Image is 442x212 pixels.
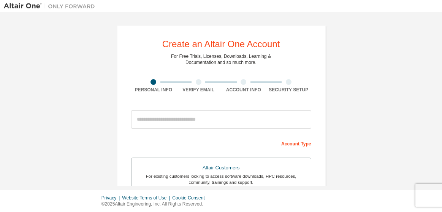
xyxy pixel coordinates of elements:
[221,87,266,93] div: Account Info
[101,201,209,207] p: © 2025 Altair Engineering, Inc. All Rights Reserved.
[171,53,271,65] div: For Free Trials, Licenses, Downloads, Learning & Documentation and so much more.
[4,2,99,10] img: Altair One
[172,195,209,201] div: Cookie Consent
[136,173,306,185] div: For existing customers looking to access software downloads, HPC resources, community, trainings ...
[101,195,122,201] div: Privacy
[176,87,221,93] div: Verify Email
[131,137,311,149] div: Account Type
[162,40,280,49] div: Create an Altair One Account
[131,87,176,93] div: Personal Info
[266,87,311,93] div: Security Setup
[122,195,172,201] div: Website Terms of Use
[136,163,306,173] div: Altair Customers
